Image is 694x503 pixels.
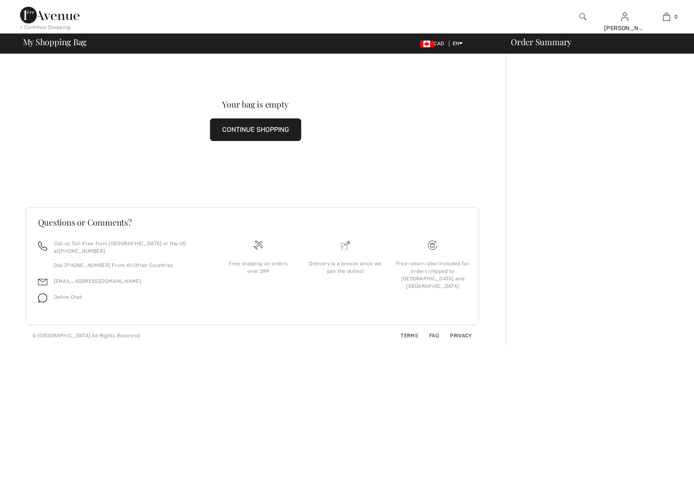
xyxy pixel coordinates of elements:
img: email [38,277,47,287]
img: Delivery is a breeze since we pay the duties! [341,241,350,250]
div: Free return label included for orders shipped to [GEOGRAPHIC_DATA] and [GEOGRAPHIC_DATA] [396,260,469,290]
div: [PERSON_NAME] [604,24,645,33]
img: search the website [579,12,586,22]
img: Free shipping on orders over $99 [428,241,437,250]
p: Call us Toll-Free from [GEOGRAPHIC_DATA] or the US at [54,240,205,255]
div: Your bag is empty [49,100,463,108]
img: call [38,241,47,251]
img: My Bag [663,12,670,22]
p: Dial [PHONE_NUMBER] From All Other Countries [54,262,205,269]
div: Free shipping on orders over $99 [221,260,295,275]
img: Canadian Dollar [420,41,433,47]
img: My Info [621,12,628,22]
img: 1ère Avenue [20,7,79,23]
a: 0 [646,12,687,22]
span: My Shopping Bag [23,38,87,46]
span: 0 [674,13,678,21]
div: < Continue Shopping [20,23,71,31]
h3: Questions or Comments? [38,218,466,226]
span: CAD [420,41,447,46]
a: Terms [391,333,418,339]
span: Online Chat [54,294,82,300]
a: Privacy [440,333,472,339]
span: EN [453,41,463,46]
img: Free shipping on orders over $99 [254,241,263,250]
a: [PHONE_NUMBER] [59,248,105,254]
div: © [GEOGRAPHIC_DATA] All Rights Reserved [32,332,141,339]
a: [EMAIL_ADDRESS][DOMAIN_NAME] [54,278,141,284]
a: Sign In [621,13,628,21]
button: CONTINUE SHOPPING [210,118,301,141]
div: Order Summary [501,38,689,46]
a: FAQ [419,333,439,339]
div: Delivery is a breeze since we pay the duties! [309,260,382,275]
img: chat [38,293,47,303]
